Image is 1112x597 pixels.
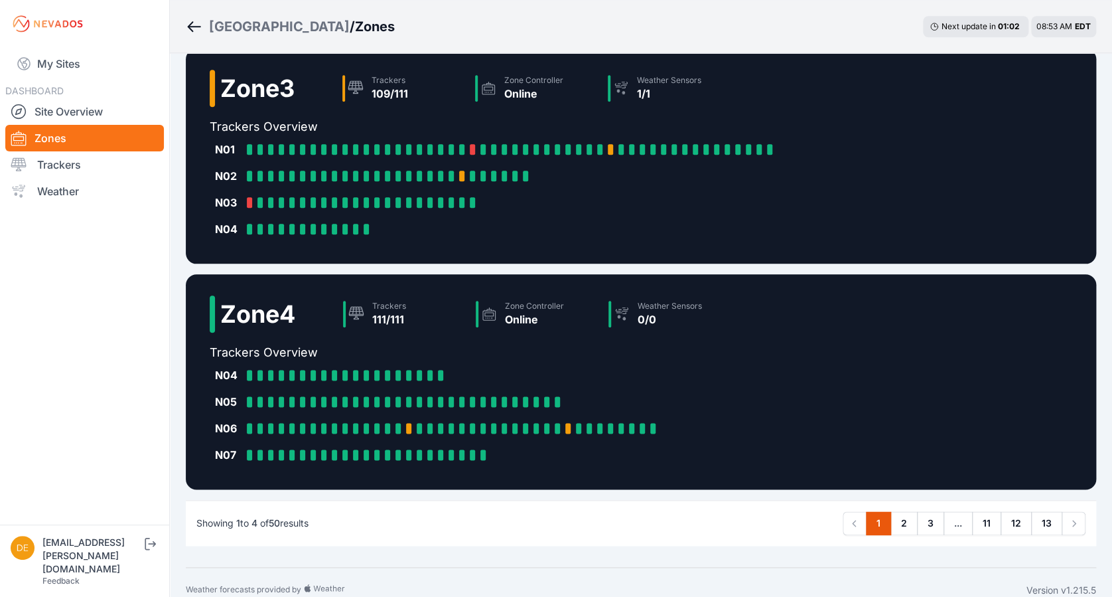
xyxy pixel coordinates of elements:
[505,301,564,311] div: Zone Controller
[638,301,702,311] div: Weather Sensors
[215,168,242,184] div: N02
[215,420,242,436] div: N06
[603,296,736,333] a: Weather Sensors0/0
[890,511,918,535] a: 2
[215,447,242,463] div: N07
[5,85,64,96] span: DASHBOARD
[1036,21,1072,31] span: 08:53 AM
[637,86,701,102] div: 1/1
[5,98,164,125] a: Site Overview
[504,86,563,102] div: Online
[42,576,80,586] a: Feedback
[186,584,1026,597] div: Weather forecasts provided by
[917,511,944,535] a: 3
[11,13,85,35] img: Nevados
[372,86,408,102] div: 109/111
[215,367,242,383] div: N04
[220,301,295,327] h2: Zone 4
[350,17,355,36] span: /
[269,517,280,529] span: 50
[210,343,736,362] h2: Trackers Overview
[42,536,142,576] div: [EMAIL_ADDRESS][PERSON_NAME][DOMAIN_NAME]
[5,178,164,205] a: Weather
[602,70,735,107] a: Weather Sensors1/1
[372,301,406,311] div: Trackers
[1001,511,1032,535] a: 12
[505,311,564,327] div: Online
[236,517,240,529] span: 1
[843,511,1085,535] nav: Pagination
[998,21,1022,32] div: 01 : 02
[355,17,395,36] h3: Zones
[215,221,242,237] div: N04
[5,125,164,151] a: Zones
[338,296,470,333] a: Trackers111/111
[941,21,996,31] span: Next update in
[943,511,973,535] span: ...
[251,517,257,529] span: 4
[209,17,350,36] a: [GEOGRAPHIC_DATA]
[210,118,783,136] h2: Trackers Overview
[1075,21,1091,31] span: EDT
[372,75,408,86] div: Trackers
[504,75,563,86] div: Zone Controller
[186,9,395,44] nav: Breadcrumb
[637,75,701,86] div: Weather Sensors
[372,311,406,327] div: 111/111
[215,141,242,157] div: N01
[866,511,891,535] a: 1
[11,536,35,560] img: devin.martin@nevados.solar
[215,195,242,211] div: N03
[215,394,242,410] div: N05
[337,70,470,107] a: Trackers109/111
[196,517,309,530] p: Showing to of results
[5,48,164,80] a: My Sites
[638,311,702,327] div: 0/0
[1026,584,1096,597] div: Version v1.215.5
[220,75,295,102] h2: Zone 3
[972,511,1001,535] a: 11
[5,151,164,178] a: Trackers
[1031,511,1062,535] a: 13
